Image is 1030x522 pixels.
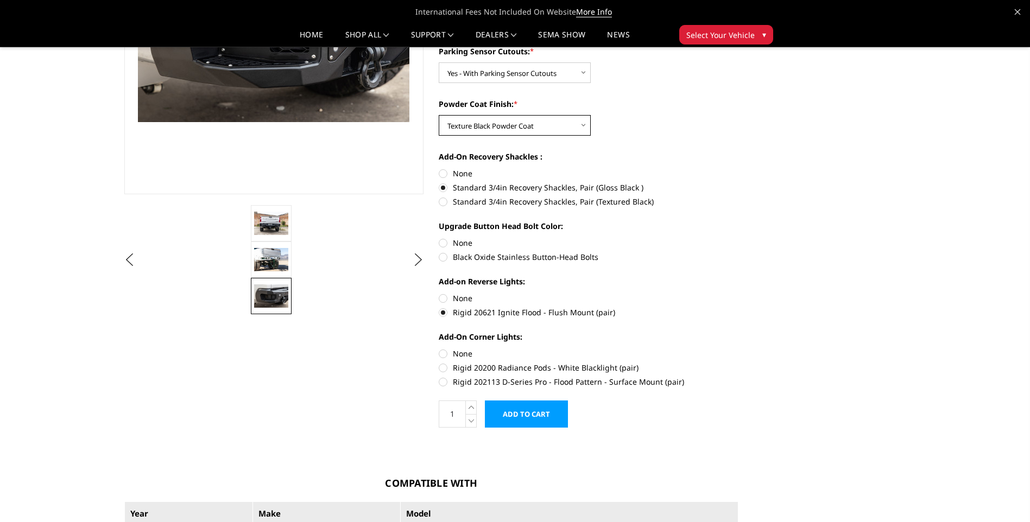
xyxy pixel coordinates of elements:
label: Powder Coat Finish: [439,98,738,110]
label: None [439,168,738,179]
label: Add-On Recovery Shackles : [439,151,738,162]
img: 2020-2025 Chevrolet / GMC 2500-3500 - Freedom Series - Rear Bumper [254,284,288,307]
label: Add-On Corner Lights: [439,331,738,342]
span: International Fees Not Included On Website [124,1,906,23]
img: 2020-2025 Chevrolet / GMC 2500-3500 - Freedom Series - Rear Bumper [254,212,288,234]
a: Dealers [476,31,517,47]
label: Rigid 20621 Ignite Flood - Flush Mount (pair) [439,307,738,318]
label: Rigid 20200 Radiance Pods - White Blacklight (pair) [439,362,738,373]
a: Support [411,31,454,47]
h3: Compatible With [124,476,739,491]
a: shop all [345,31,389,47]
a: Home [300,31,323,47]
span: ▾ [762,29,766,40]
label: Add-on Reverse Lights: [439,276,738,287]
label: None [439,348,738,359]
label: Parking Sensor Cutouts: [439,46,738,57]
span: Select Your Vehicle [686,29,755,41]
label: Upgrade Button Head Bolt Color: [439,220,738,232]
label: None [439,292,738,304]
label: Standard 3/4in Recovery Shackles, Pair (Textured Black) [439,196,738,207]
a: SEMA Show [538,31,585,47]
a: More Info [576,7,612,17]
a: News [607,31,629,47]
iframe: Chat Widget [976,470,1030,522]
button: Next [410,252,426,268]
input: Add to Cart [485,400,568,428]
label: None [439,237,738,249]
img: 2020-2025 Chevrolet / GMC 2500-3500 - Freedom Series - Rear Bumper [254,248,288,271]
button: Previous [122,252,138,268]
label: Black Oxide Stainless Button-Head Bolts [439,251,738,263]
label: Standard 3/4in Recovery Shackles, Pair (Gloss Black ) [439,182,738,193]
button: Select Your Vehicle [679,25,773,44]
label: Rigid 202113 D-Series Pro - Flood Pattern - Surface Mount (pair) [439,376,738,387]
